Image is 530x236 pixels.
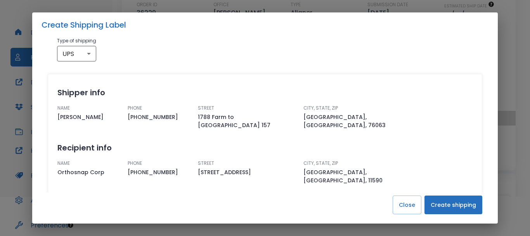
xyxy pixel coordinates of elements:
p: Type of shipping [57,37,96,44]
span: [PERSON_NAME] [57,113,121,121]
span: 1788 Farm to [GEOGRAPHIC_DATA] 157 [198,113,297,129]
p: CITY, STATE, ZIP [303,105,403,112]
span: [GEOGRAPHIC_DATA], [GEOGRAPHIC_DATA], 76063 [303,113,403,129]
p: PHONE [128,105,192,112]
span: Orthosnap Corp [57,168,121,177]
span: [PHONE_NUMBER] [128,168,192,177]
div: UPS [57,46,96,61]
span: [STREET_ADDRESS] [198,168,297,177]
p: NAME [57,160,121,167]
button: Create shipping [424,196,482,214]
h2: Create Shipping Label [32,12,498,37]
p: PHONE [128,160,192,167]
p: NAME [57,105,121,112]
p: STREET [198,105,297,112]
span: [PHONE_NUMBER] [128,113,192,121]
h2: Shipper info [57,87,473,98]
button: Close [393,196,421,214]
p: STREET [198,160,297,167]
p: CITY, STATE, ZIP [303,160,403,167]
h2: Recipient info [57,142,473,154]
span: [GEOGRAPHIC_DATA], [GEOGRAPHIC_DATA], 11590 [303,168,403,185]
